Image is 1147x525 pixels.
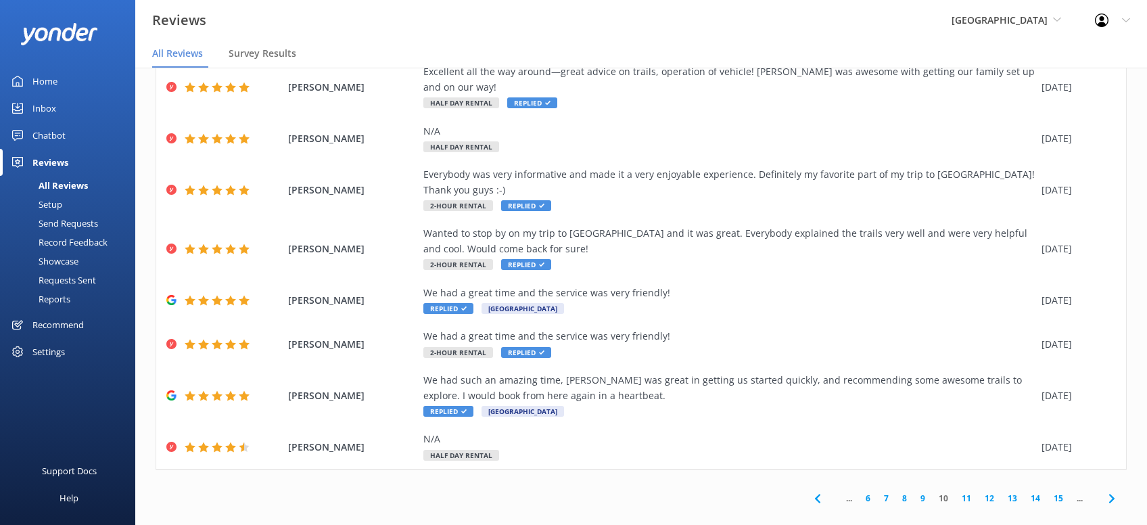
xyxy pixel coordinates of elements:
div: Record Feedback [8,233,108,252]
div: We had a great time and the service was very friendly! [423,286,1035,300]
span: Half Day Rental [423,450,499,461]
span: [PERSON_NAME] [288,388,417,403]
div: Help [60,484,78,511]
div: Reports [8,290,70,309]
div: N/A [423,432,1035,447]
div: [DATE] [1041,440,1109,455]
div: Showcase [8,252,78,271]
span: Replied [501,259,551,270]
span: Replied [507,97,557,108]
a: 7 [877,492,895,505]
a: 13 [1001,492,1024,505]
div: [DATE] [1041,293,1109,308]
a: 10 [932,492,955,505]
span: 2-Hour Rental [423,259,493,270]
span: 2-Hour Rental [423,200,493,211]
div: N/A [423,124,1035,139]
div: Reviews [32,149,68,176]
a: Setup [8,195,135,214]
div: Chatbot [32,122,66,149]
span: [PERSON_NAME] [288,131,417,146]
div: [DATE] [1041,337,1109,352]
span: Half Day Rental [423,97,499,108]
div: Recommend [32,311,84,338]
div: Support Docs [42,457,97,484]
a: 8 [895,492,914,505]
span: Replied [423,406,473,417]
a: 14 [1024,492,1047,505]
a: 11 [955,492,978,505]
h3: Reviews [152,9,206,31]
div: We had a great time and the service was very friendly! [423,329,1035,344]
div: Setup [8,195,62,214]
span: Replied [501,347,551,358]
div: Wanted to stop by on my trip to [GEOGRAPHIC_DATA] and it was great. Everybody explained the trail... [423,226,1035,256]
div: We had such an amazing time, [PERSON_NAME] was great in getting us started quickly, and recommend... [423,373,1035,403]
a: Requests Sent [8,271,135,290]
span: Replied [501,200,551,211]
span: Half Day Rental [423,141,499,152]
div: Inbox [32,95,56,122]
div: Requests Sent [8,271,96,290]
div: Home [32,68,57,95]
div: [DATE] [1041,80,1109,95]
span: [PERSON_NAME] [288,80,417,95]
span: All Reviews [152,47,203,60]
div: Everybody was very informative and made it a very enjoyable experience. Definitely my favorite pa... [423,167,1035,198]
span: 2-Hour Rental [423,347,493,358]
span: ... [1070,492,1090,505]
div: [DATE] [1041,388,1109,403]
span: [PERSON_NAME] [288,337,417,352]
a: 12 [978,492,1001,505]
a: Reports [8,290,135,309]
span: Survey Results [229,47,296,60]
img: yonder-white-logo.png [20,23,98,45]
a: 15 [1047,492,1070,505]
span: [GEOGRAPHIC_DATA] [482,303,564,314]
span: [GEOGRAPHIC_DATA] [952,14,1048,26]
div: Excellent all the way around—great advice on trails, operation of vehicle! [PERSON_NAME] was awes... [423,64,1035,95]
a: All Reviews [8,176,135,195]
div: [DATE] [1041,183,1109,198]
span: [PERSON_NAME] [288,242,417,256]
span: ... [839,492,859,505]
span: [GEOGRAPHIC_DATA] [482,406,564,417]
div: [DATE] [1041,131,1109,146]
a: 6 [859,492,877,505]
span: Replied [423,303,473,314]
div: Send Requests [8,214,98,233]
a: Send Requests [8,214,135,233]
a: 9 [914,492,932,505]
span: [PERSON_NAME] [288,183,417,198]
div: Settings [32,338,65,365]
span: [PERSON_NAME] [288,440,417,455]
span: [PERSON_NAME] [288,293,417,308]
a: Record Feedback [8,233,135,252]
div: [DATE] [1041,242,1109,256]
div: All Reviews [8,176,88,195]
a: Showcase [8,252,135,271]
